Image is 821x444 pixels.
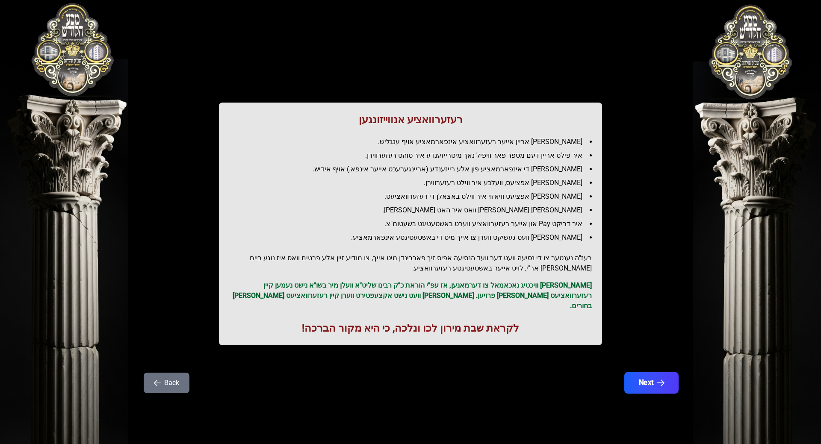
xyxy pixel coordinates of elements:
h1: לקראת שבת מירון לכו ונלכה, כי היא מקור הברכה! [229,321,592,335]
li: [PERSON_NAME] [PERSON_NAME] וואס איר האט [PERSON_NAME]. [236,205,592,215]
li: [PERSON_NAME] וועט געשיקט ווערן צו אייך מיט די באשטעטיגטע אינפארמאציע. [236,232,592,243]
p: [PERSON_NAME] וויכטיג נאכאמאל צו דערמאנען, אז עפ"י הוראת כ"ק רבינו שליט"א וועלן מיר בשו"א נישט נע... [229,280,592,311]
li: [PERSON_NAME] די אינפארמאציע פון אלע רייזענדע (אריינגערעכט אייער אינפא.) אויף אידיש. [236,164,592,174]
button: Back [144,373,189,393]
h1: רעזערוואציע אנווייזונגען [229,113,592,126]
li: איר דריקט Pay און אייער רעזערוואציע ווערט באשטעטיגט בשעטומ"צ. [236,219,592,229]
button: Next [624,372,679,394]
li: איר פילט אריין דעם מספר פאר וויפיל נאך מיטרייזענדע איר טוהט רעזערווירן. [236,150,592,161]
li: [PERSON_NAME] אריין אייער רעזערוואציע אינפארמאציע אויף ענגליש. [236,137,592,147]
h2: בעז"ה נענטער צו די נסיעה וועט דער וועד הנסיעה אפיס זיך פארבינדן מיט אייך, צו מודיע זיין אלע פרטים... [229,253,592,273]
li: [PERSON_NAME] אפציעס, וועלכע איר ווילט רעזערווירן. [236,178,592,188]
li: [PERSON_NAME] אפציעס וויאזוי איר ווילט באצאלן די רעזערוואציעס. [236,191,592,202]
